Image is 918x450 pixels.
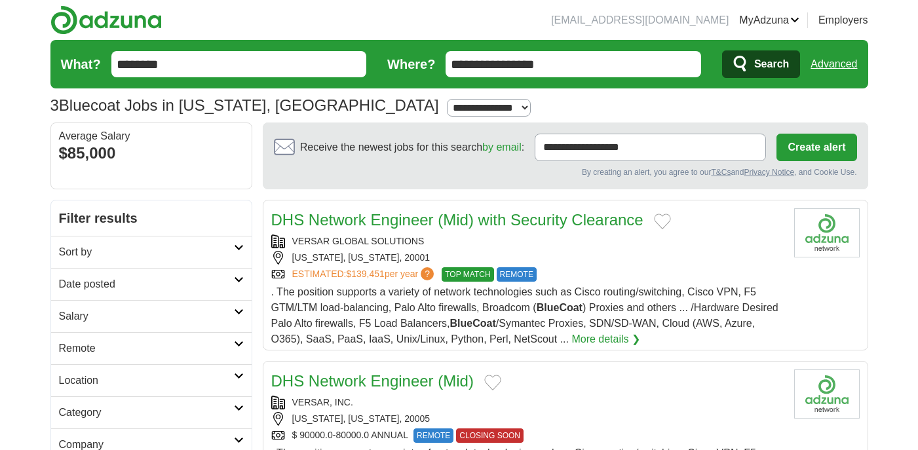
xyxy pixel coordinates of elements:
[59,244,234,260] h2: Sort by
[51,268,252,300] a: Date posted
[654,214,671,229] button: Add to favorite jobs
[456,428,524,443] span: CLOSING SOON
[776,134,856,161] button: Create alert
[387,54,435,74] label: Where?
[51,396,252,428] a: Category
[50,96,439,114] h1: Bluecoat Jobs in [US_STATE], [GEOGRAPHIC_DATA]
[271,251,784,265] div: [US_STATE], [US_STATE], 20001
[271,412,784,426] div: [US_STATE], [US_STATE], 20005
[818,12,868,28] a: Employers
[50,94,59,117] span: 3
[484,375,501,390] button: Add to favorite jobs
[551,12,729,28] li: [EMAIL_ADDRESS][DOMAIN_NAME]
[59,405,234,421] h2: Category
[346,269,384,279] span: $139,451
[59,276,234,292] h2: Date posted
[497,267,537,282] span: REMOTE
[482,141,522,153] a: by email
[537,302,583,313] strong: BlueCoat
[59,309,234,324] h2: Salary
[442,267,493,282] span: TOP MATCH
[271,372,474,390] a: DHS Network Engineer (Mid)
[59,141,244,165] div: $85,000
[59,373,234,388] h2: Location
[50,5,162,35] img: Adzuna logo
[711,168,731,177] a: T&Cs
[271,286,778,345] span: . The position supports a variety of network technologies such as Cisco routing/switching, Cisco ...
[794,369,860,419] img: Company logo
[51,236,252,268] a: Sort by
[450,318,496,329] strong: BlueCoat
[271,211,643,229] a: DHS Network Engineer (Mid) with Security Clearance
[571,331,640,347] a: More details ❯
[59,341,234,356] h2: Remote
[739,12,799,28] a: MyAdzuna
[271,428,784,443] div: $ 90000.0-80000.0 ANNUAL
[51,300,252,332] a: Salary
[722,50,800,78] button: Search
[811,51,857,77] a: Advanced
[61,54,101,74] label: What?
[744,168,794,177] a: Privacy Notice
[754,51,789,77] span: Search
[274,166,857,178] div: By creating an alert, you agree to our and , and Cookie Use.
[271,234,784,248] div: VERSAR GLOBAL SOLUTIONS
[413,428,453,443] span: REMOTE
[271,396,784,409] div: VERSAR, INC.
[51,200,252,236] h2: Filter results
[59,131,244,141] div: Average Salary
[794,208,860,257] img: Company logo
[51,332,252,364] a: Remote
[51,364,252,396] a: Location
[421,267,434,280] span: ?
[300,140,524,155] span: Receive the newest jobs for this search :
[292,267,437,282] a: ESTIMATED:$139,451per year?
